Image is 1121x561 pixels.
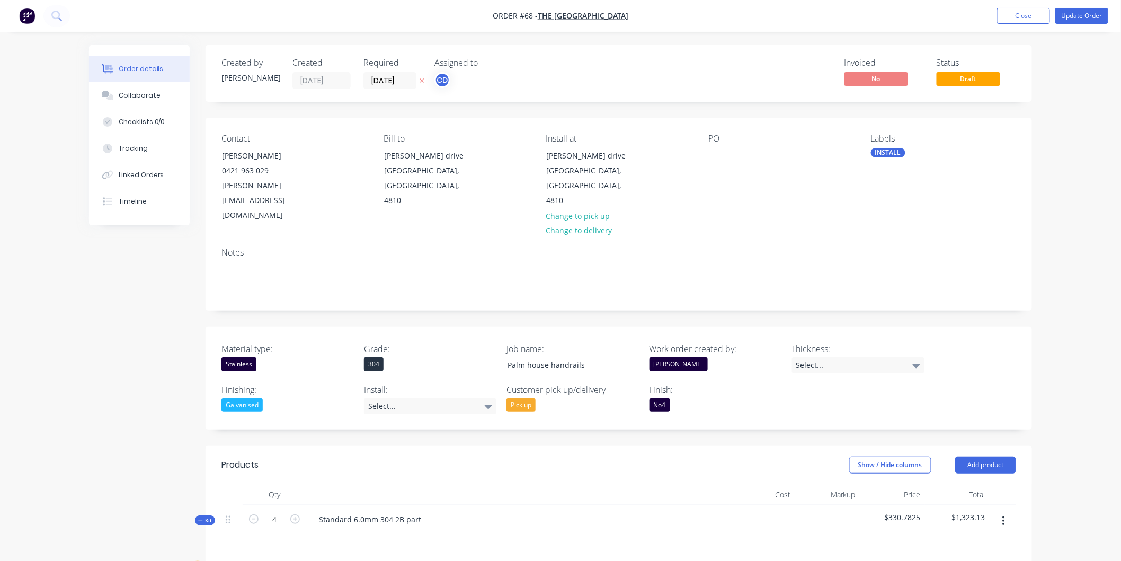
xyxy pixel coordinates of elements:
div: [PERSON_NAME] [650,357,708,371]
div: Qty [243,484,306,505]
label: Job name: [506,343,639,355]
button: Update Order [1055,8,1108,24]
div: [PERSON_NAME] drive [384,148,472,163]
div: Order details [119,64,164,74]
label: Customer pick up/delivery [506,383,639,396]
img: Factory [19,8,35,24]
label: Finishing: [221,383,354,396]
div: Cost [730,484,795,505]
button: Order details [89,56,190,82]
div: [PERSON_NAME] [222,148,310,163]
label: Finish: [650,383,782,396]
div: Standard 6.0mm 304 2B part [310,512,430,527]
button: Show / Hide columns [849,457,931,474]
div: [PERSON_NAME] drive[GEOGRAPHIC_DATA], [GEOGRAPHIC_DATA], 4810 [375,148,481,208]
div: Stainless [221,357,256,371]
div: Install at [546,134,691,144]
button: Timeline [89,188,190,215]
div: [PERSON_NAME] drive [547,148,635,163]
div: Products [221,459,259,471]
div: Bill to [384,134,529,144]
div: 304 [364,357,384,371]
div: Notes [221,248,1016,258]
div: Select... [792,357,924,373]
div: [GEOGRAPHIC_DATA], [GEOGRAPHIC_DATA], 4810 [547,163,635,208]
div: No4 [650,398,670,412]
div: Kit [195,515,215,525]
button: CD [434,72,450,88]
div: [GEOGRAPHIC_DATA], [GEOGRAPHIC_DATA], 4810 [384,163,472,208]
div: [PERSON_NAME]0421 963 029[PERSON_NAME][EMAIL_ADDRESS][DOMAIN_NAME] [213,148,319,223]
span: Kit [198,516,212,524]
div: Contact [221,134,367,144]
button: Change to pick up [540,208,616,223]
span: $330.7825 [864,512,921,523]
div: Galvanised [221,398,263,412]
button: Checklists 0/0 [89,109,190,135]
div: [PERSON_NAME][EMAIL_ADDRESS][DOMAIN_NAME] [222,178,310,223]
div: Price [860,484,925,505]
button: Collaborate [89,82,190,109]
div: Markup [795,484,860,505]
button: Tracking [89,135,190,162]
div: Checklists 0/0 [119,117,165,127]
div: Labels [871,134,1016,144]
div: Collaborate [119,91,161,100]
span: No [844,72,908,85]
div: Assigned to [434,58,540,68]
div: Linked Orders [119,170,164,180]
label: Material type: [221,343,354,355]
div: Timeline [119,197,147,206]
span: $1,323.13 [929,512,986,523]
div: Created by [221,58,280,68]
button: Change to delivery [540,223,618,238]
div: Required [363,58,422,68]
div: Invoiced [844,58,924,68]
label: Thickness: [792,343,924,355]
div: 0421 963 029 [222,163,310,178]
a: The [GEOGRAPHIC_DATA] [538,11,628,21]
label: Grade: [364,343,496,355]
div: Tracking [119,144,148,153]
span: Order #68 - [493,11,538,21]
label: Work order created by: [650,343,782,355]
div: Status [937,58,1016,68]
div: Created [292,58,351,68]
span: Draft [937,72,1000,85]
div: Total [925,484,990,505]
div: INSTALL [871,148,905,157]
div: PO [708,134,853,144]
div: Pick up [506,398,536,412]
div: Select... [364,398,496,414]
button: Add product [955,457,1016,474]
button: Linked Orders [89,162,190,188]
div: [PERSON_NAME] [221,72,280,83]
label: Install: [364,383,496,396]
button: Close [997,8,1050,24]
div: [PERSON_NAME] drive[GEOGRAPHIC_DATA], [GEOGRAPHIC_DATA], 4810 [538,148,644,208]
div: Palm house handrails [499,357,631,373]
